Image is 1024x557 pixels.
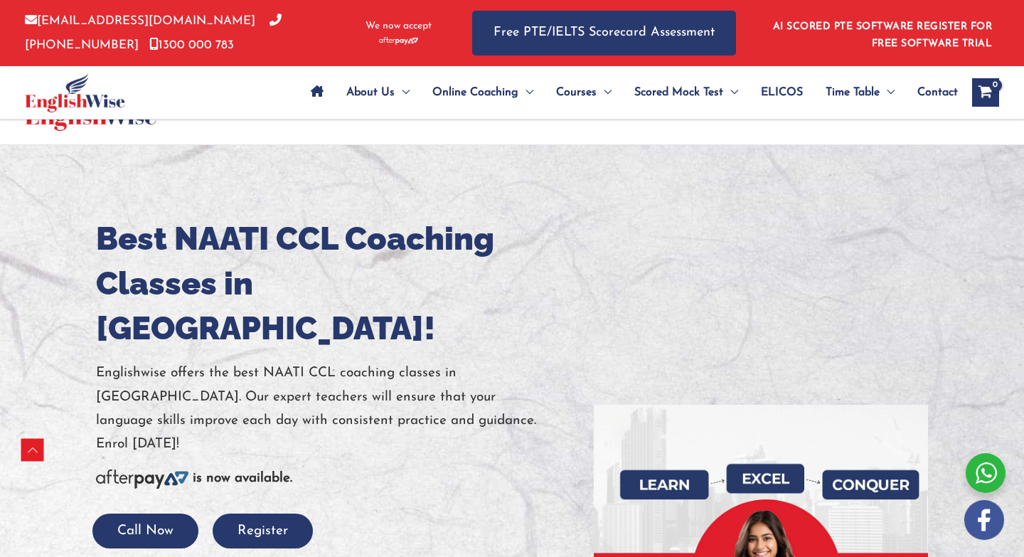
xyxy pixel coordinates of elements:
[723,68,738,117] span: Menu Toggle
[25,73,125,112] img: cropped-ew-logo
[346,68,395,117] span: About Us
[597,68,612,117] span: Menu Toggle
[149,39,234,51] a: 1300 000 783
[764,10,999,56] aside: Header Widget 1
[213,514,313,548] button: Register
[213,524,313,538] a: Register
[432,68,518,117] span: Online Coaching
[421,68,545,117] a: Online CoachingMenu Toggle
[826,68,880,117] span: Time Table
[335,68,421,117] a: About UsMenu Toggle
[25,15,282,51] a: [PHONE_NUMBER]
[964,500,1004,540] img: white-facebook.png
[96,216,572,351] h1: Best NAATI CCL Coaching Classes in [GEOGRAPHIC_DATA]!
[556,68,597,117] span: Courses
[623,68,750,117] a: Scored Mock TestMenu Toggle
[773,21,993,49] a: AI SCORED PTE SOFTWARE REGISTER FOR FREE SOFTWARE TRIAL
[395,68,410,117] span: Menu Toggle
[518,68,533,117] span: Menu Toggle
[379,37,418,45] img: Afterpay-Logo
[634,68,723,117] span: Scored Mock Test
[880,68,895,117] span: Menu Toggle
[92,524,198,538] a: Call Now
[814,68,906,117] a: Time TableMenu Toggle
[92,514,198,548] button: Call Now
[366,19,432,33] span: We now accept
[193,472,292,485] b: is now available.
[96,470,188,489] img: Afterpay-Logo
[972,78,999,107] a: View Shopping Cart, empty
[917,68,958,117] span: Contact
[299,68,958,117] nav: Site Navigation: Main Menu
[472,11,736,55] a: Free PTE/IELTS Scorecard Assessment
[761,68,803,117] span: ELICOS
[25,15,255,27] a: [EMAIL_ADDRESS][DOMAIN_NAME]
[545,68,623,117] a: CoursesMenu Toggle
[96,361,572,456] p: Englishwise offers the best NAATI CCL coaching classes in [GEOGRAPHIC_DATA]. Our expert teachers ...
[906,68,958,117] a: Contact
[750,68,814,117] a: ELICOS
